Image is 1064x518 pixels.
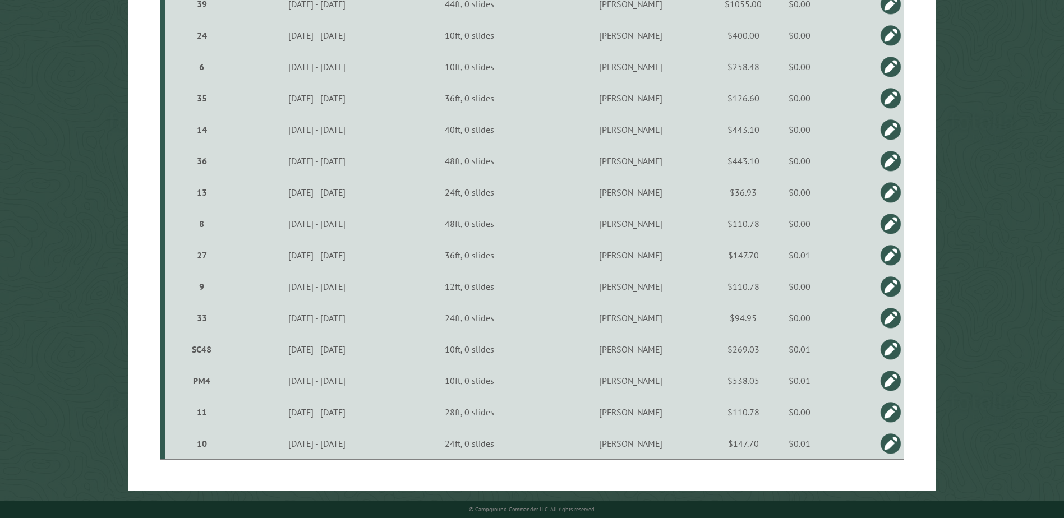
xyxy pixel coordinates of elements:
td: [PERSON_NAME] [541,334,721,365]
div: 24 [170,30,233,41]
div: 14 [170,124,233,135]
td: $0.00 [766,20,834,51]
td: $126.60 [721,82,766,114]
td: [PERSON_NAME] [541,145,721,177]
td: [PERSON_NAME] [541,114,721,145]
td: $0.00 [766,208,834,239]
td: $0.01 [766,428,834,460]
div: 36 [170,155,233,166]
td: [PERSON_NAME] [541,177,721,208]
div: 27 [170,249,233,261]
td: 28ft, 0 slides [399,396,541,428]
td: 24ft, 0 slides [399,177,541,208]
td: $36.93 [721,177,766,208]
small: © Campground Commander LLC. All rights reserved. [469,506,596,513]
div: [DATE] - [DATE] [237,281,397,292]
td: 36ft, 0 slides [399,82,541,114]
td: $110.78 [721,271,766,302]
div: [DATE] - [DATE] [237,375,397,386]
div: [DATE] - [DATE] [237,30,397,41]
div: 13 [170,187,233,198]
td: $0.00 [766,114,834,145]
div: 10 [170,438,233,449]
div: [DATE] - [DATE] [237,218,397,229]
div: [DATE] - [DATE] [237,124,397,135]
td: [PERSON_NAME] [541,51,721,82]
td: 10ft, 0 slides [399,51,541,82]
td: $0.01 [766,239,834,271]
td: $0.00 [766,396,834,428]
td: [PERSON_NAME] [541,396,721,428]
td: $0.00 [766,82,834,114]
div: [DATE] - [DATE] [237,438,397,449]
div: 33 [170,312,233,323]
div: 8 [170,218,233,229]
td: $443.10 [721,114,766,145]
td: 10ft, 0 slides [399,20,541,51]
div: 35 [170,92,233,104]
div: [DATE] - [DATE] [237,344,397,355]
td: [PERSON_NAME] [541,428,721,460]
td: $94.95 [721,302,766,334]
td: $443.10 [721,145,766,177]
div: [DATE] - [DATE] [237,92,397,104]
td: $0.01 [766,365,834,396]
td: 36ft, 0 slides [399,239,541,271]
td: $0.00 [766,271,834,302]
td: [PERSON_NAME] [541,271,721,302]
div: [DATE] - [DATE] [237,312,397,323]
div: PM4 [170,375,233,386]
td: [PERSON_NAME] [541,239,721,271]
td: [PERSON_NAME] [541,302,721,334]
td: 10ft, 0 slides [399,365,541,396]
td: $0.00 [766,145,834,177]
td: $110.78 [721,396,766,428]
div: [DATE] - [DATE] [237,61,397,72]
td: 48ft, 0 slides [399,145,541,177]
td: [PERSON_NAME] [541,82,721,114]
td: $0.00 [766,177,834,208]
td: 40ft, 0 slides [399,114,541,145]
div: [DATE] - [DATE] [237,406,397,418]
td: [PERSON_NAME] [541,208,721,239]
td: 12ft, 0 slides [399,271,541,302]
td: $0.00 [766,302,834,334]
td: $110.78 [721,208,766,239]
td: $147.70 [721,428,766,460]
td: $147.70 [721,239,766,271]
td: $269.03 [721,334,766,365]
div: [DATE] - [DATE] [237,249,397,261]
td: 24ft, 0 slides [399,428,541,460]
td: $0.00 [766,51,834,82]
td: $0.01 [766,334,834,365]
td: $258.48 [721,51,766,82]
td: 24ft, 0 slides [399,302,541,334]
div: [DATE] - [DATE] [237,155,397,166]
td: $400.00 [721,20,766,51]
td: 48ft, 0 slides [399,208,541,239]
div: [DATE] - [DATE] [237,187,397,198]
td: [PERSON_NAME] [541,20,721,51]
div: 11 [170,406,233,418]
div: 6 [170,61,233,72]
div: SC48 [170,344,233,355]
td: 10ft, 0 slides [399,334,541,365]
td: [PERSON_NAME] [541,365,721,396]
td: $538.05 [721,365,766,396]
div: 9 [170,281,233,292]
